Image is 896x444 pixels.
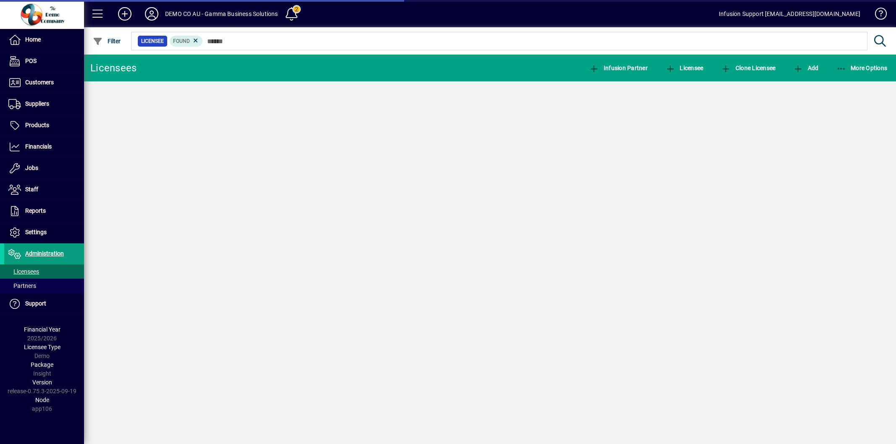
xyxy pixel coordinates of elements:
div: DEMO CO AU - Gamma Business Solutions [165,7,278,21]
a: Partners [4,279,84,293]
a: POS [4,51,84,72]
button: Filter [91,34,123,49]
span: Version [32,379,52,386]
a: Products [4,115,84,136]
span: Customers [25,79,54,86]
span: Licensees [8,268,39,275]
span: Licensee Type [24,344,60,350]
span: Add [793,65,818,71]
a: Staff [4,179,84,200]
span: Jobs [25,165,38,171]
span: Package [31,361,53,368]
div: Infusion Support [EMAIL_ADDRESS][DOMAIN_NAME] [719,7,860,21]
span: Infusion Partner [589,65,648,71]
a: Jobs [4,158,84,179]
button: Add [791,60,820,76]
a: Reports [4,201,84,222]
span: Administration [25,250,64,257]
span: Clone Licensee [721,65,775,71]
span: Financial Year [24,326,60,333]
button: Licensee [663,60,706,76]
span: Partners [8,282,36,289]
span: Financials [25,143,52,150]
span: Staff [25,186,38,193]
button: Profile [138,6,165,21]
a: Licensees [4,264,84,279]
button: Add [111,6,138,21]
a: Home [4,29,84,50]
span: Licensee [665,65,704,71]
a: Settings [4,222,84,243]
div: Licensees [90,61,137,75]
a: Knowledge Base [869,2,885,29]
button: Infusion Partner [587,60,650,76]
span: Licensee [141,37,164,45]
button: More Options [834,60,890,76]
span: POS [25,57,37,64]
a: Customers [4,72,84,93]
span: Home [25,36,41,43]
span: Node [35,397,49,403]
a: Support [4,293,84,314]
button: Clone Licensee [719,60,778,76]
span: Products [25,122,49,128]
span: Support [25,300,46,307]
span: Filter [93,38,121,44]
span: Settings [25,229,47,235]
span: Found [173,38,190,44]
mat-chip: Found Status: Found [170,36,203,47]
a: Suppliers [4,94,84,115]
a: Financials [4,136,84,157]
span: Reports [25,207,46,214]
span: More Options [836,65,888,71]
span: Suppliers [25,100,49,107]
